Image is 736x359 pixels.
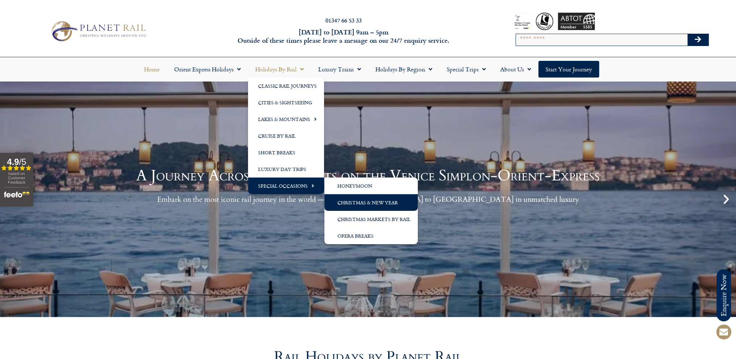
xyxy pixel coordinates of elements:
[440,61,493,78] a: Special Trips
[720,193,732,205] div: Next slide
[493,61,538,78] a: About Us
[248,128,324,144] a: Cruise by Rail
[136,168,600,183] h1: A Journey Across Continents on the Venice Simplon-Orient-Express
[248,94,324,111] a: Cities & Sightseeing
[136,195,600,204] p: Embark on the most iconic rail journey in the world — from [GEOGRAPHIC_DATA] to [GEOGRAPHIC_DATA]...
[198,28,489,45] h6: [DATE] to [DATE] 9am – 5pm Outside of these times please leave a message on our 24/7 enquiry serv...
[311,61,368,78] a: Luxury Trains
[137,61,167,78] a: Home
[324,178,418,194] a: Honeymoon
[248,144,324,161] a: Short Breaks
[248,111,324,128] a: Lakes & Mountains
[167,61,248,78] a: Orient Express Holidays
[324,211,418,227] a: Christmas Markets by Rail
[325,16,362,24] a: 01347 66 53 33
[324,194,418,211] a: Christmas & New Year
[4,61,732,78] nav: Menu
[538,61,599,78] a: Start your Journey
[248,178,324,194] a: Special Occasions
[324,178,418,244] ul: Special Occasions
[248,78,324,194] ul: Holidays by Rail
[687,34,708,46] button: Search
[47,19,149,43] img: Planet Rail Train Holidays Logo
[248,161,324,178] a: Luxury Day Trips
[248,61,311,78] a: Holidays by Rail
[324,227,418,244] a: Opera Breaks
[248,78,324,94] a: Classic Rail Journeys
[368,61,440,78] a: Holidays by Region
